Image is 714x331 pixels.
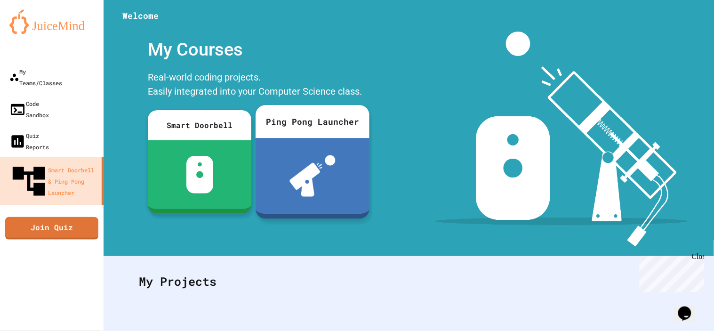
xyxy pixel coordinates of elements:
[4,4,65,60] div: Chat with us now!Close
[5,217,98,240] a: Join Quiz
[143,68,369,103] div: Real-world coding projects. Easily integrated into your Computer Science class.
[9,162,98,201] div: Smart Doorbell & Ping Pong Launcher
[9,9,94,34] img: logo-orange.svg
[636,252,705,292] iframe: chat widget
[674,293,705,322] iframe: chat widget
[435,32,688,247] img: banner-image-my-projects.png
[143,32,369,68] div: My Courses
[289,155,336,197] img: ppl-with-ball.png
[9,130,49,153] div: Quiz Reports
[9,66,62,89] div: My Teams/Classes
[129,263,688,300] div: My Projects
[256,105,369,138] div: Ping Pong Launcher
[148,110,251,140] div: Smart Doorbell
[9,98,49,121] div: Code Sandbox
[186,156,213,194] img: sdb-white.svg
